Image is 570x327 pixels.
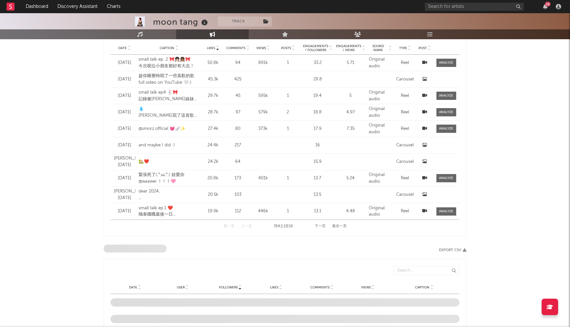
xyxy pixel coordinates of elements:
[139,106,200,119] div: 💧 [PERSON_NAME]寫了這首歌 唱到我內心哭了又不能哭出來的一首歌
[303,109,332,116] div: 18.8
[129,285,137,289] span: Date
[207,46,215,50] span: Likes
[104,245,167,253] span: Top Instagram Mentions
[253,93,273,99] div: 595k
[224,224,235,228] button: 第一页
[226,192,249,198] div: 103
[153,16,209,27] div: moon tang
[114,60,135,66] div: [DATE]
[439,248,466,252] button: Export CSV
[395,76,415,83] div: Carousel
[218,16,259,26] button: Track
[265,223,301,230] div: 354 之 1 至 10
[336,175,365,182] div: 5.24
[241,224,252,228] button: 上一页
[114,208,135,215] div: [DATE]
[139,126,200,132] div: @smorz.official 💓🪽✨
[114,175,135,182] div: [DATE]
[114,93,135,99] div: [DATE]
[226,93,249,99] div: 45
[303,60,332,66] div: 33.2
[226,109,249,116] div: 97
[425,3,524,11] input: Search for artists
[203,60,223,66] div: 50.8k
[395,192,415,198] div: Carousel
[226,126,249,132] div: 80
[203,175,223,182] div: 20.8k
[415,285,429,289] span: Caption
[369,44,388,52] span: Sound Name
[226,159,249,165] div: 64
[336,109,365,116] div: 4.97
[253,109,273,116] div: 579k
[139,56,200,69] div: small talk ep. 2 🎀👧🏻👧🏽🎀 今次呢位小朋友都好有大志！
[303,159,332,165] div: 15.9
[203,142,223,149] div: 24.4k
[369,89,392,102] div: Original audio
[203,208,223,215] div: 19.9k
[203,76,223,83] div: 45.3k
[203,93,223,99] div: 29.7k
[276,208,300,215] div: 1
[419,46,427,50] span: Post
[160,46,174,50] span: Caption
[114,109,135,116] div: [DATE]
[276,93,300,99] div: 1
[332,224,347,228] button: 最后一页
[395,109,415,116] div: Reel
[114,76,135,83] div: [DATE]
[226,60,249,66] div: 94
[226,175,249,182] div: 173
[303,192,332,198] div: 13.5
[114,155,135,168] div: [PERSON_NAME][DATE]
[303,76,332,83] div: 29.8
[139,188,200,201] div: dear 2024, thank you for bringing me to different places ‪‪♡ 2025會變得更好的！ 多謝 @903music @cr881903 ❤...
[315,224,326,228] button: 下一页
[253,126,273,132] div: 373k
[336,60,365,66] div: 5.71
[336,93,365,99] div: 5
[394,266,459,275] input: Search...
[203,126,223,132] div: 27.4k
[395,93,415,99] div: Reel
[139,159,200,165] div: 🏡❤️
[177,285,185,289] span: User
[395,175,415,182] div: Reel
[395,159,415,165] div: Carousel
[545,2,551,7] div: 18
[139,89,200,102] div: small talk ep4 🐇🎀 記錄被[PERSON_NAME]妹妹Q死了的moon姐姐
[226,76,249,83] div: 425
[361,285,371,289] span: Views
[303,208,332,215] div: 13.1
[303,175,332,182] div: 13.7
[276,60,300,66] div: 1
[281,46,291,50] span: Posts
[114,142,135,149] div: [DATE]
[203,192,223,198] div: 20.5k
[219,285,238,289] span: Followers
[336,208,365,215] div: 4.48
[114,188,135,201] div: [PERSON_NAME][DATE]
[139,205,200,218] div: small talk ep.1 ❤️ 喺泰國嘅最後一日 遇到一位可愛嘅小朋友 ( ˶ˊᵕˋ)੭♡
[203,159,223,165] div: 24.2k
[543,4,548,9] button: 18
[253,175,273,182] div: 401k
[276,109,300,116] div: 2
[256,46,266,50] span: Views
[399,46,407,50] span: Type
[369,122,392,135] div: Original audio
[369,106,392,119] div: Original audio
[139,73,200,86] div: 趁你睡覺時唱了一些喜歡的歌 full video on YouTube 🤍:)
[226,142,249,149] div: 217
[303,44,329,52] span: Engagements / Followers
[395,142,415,149] div: Carousel
[369,56,392,69] div: Original audio
[270,285,278,289] span: Likes
[139,172,200,185] div: 緊張死了(;°;ω;°;) 娃愛你 @waawei ！！！🩷
[226,208,249,215] div: 112
[303,126,332,132] div: 17.9
[336,44,362,52] span: Engagements / Views
[395,126,415,132] div: Reel
[203,109,223,116] div: 28.7k
[276,126,300,132] div: 1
